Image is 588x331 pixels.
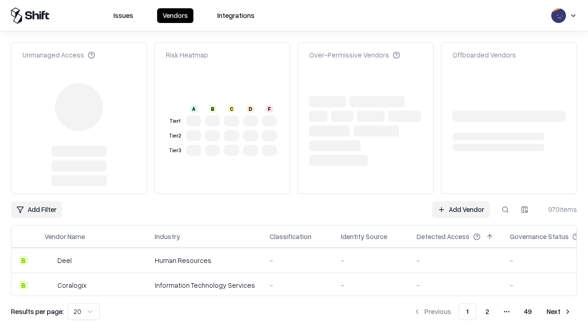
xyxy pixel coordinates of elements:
div: - [270,280,326,290]
div: - [270,256,326,265]
div: B [19,256,28,265]
div: - [341,256,402,265]
div: Information Technology Services [155,280,255,290]
div: A [190,105,198,113]
div: Classification [270,232,311,241]
div: B [209,105,216,113]
div: B [19,280,28,290]
button: Integrations [212,8,260,23]
div: Governance Status [510,232,569,241]
div: Tier 3 [168,147,182,154]
div: Vendor Name [45,232,85,241]
div: Over-Permissive Vendors [309,50,400,60]
img: Deel [45,256,54,265]
button: Add Filter [11,201,62,218]
button: Issues [108,8,139,23]
div: Tier 1 [168,117,182,125]
div: Human Resources [155,256,255,265]
div: F [266,105,273,113]
nav: pagination [408,303,577,320]
div: Offboarded Vendors [452,50,516,60]
div: Unmanaged Access [23,50,95,60]
div: Identity Source [341,232,387,241]
img: Coralogix [45,280,54,290]
div: Risk Heatmap [166,50,208,60]
div: - [417,280,495,290]
div: C [228,105,235,113]
div: 970 items [540,205,577,214]
div: Deel [57,256,72,265]
button: 1 [458,303,476,320]
div: D [247,105,254,113]
div: Coralogix [57,280,86,290]
button: Next [541,303,577,320]
div: - [417,256,495,265]
div: Tier 2 [168,132,182,140]
div: Industry [155,232,180,241]
button: 49 [517,303,539,320]
p: Results per page: [11,307,64,316]
button: Vendors [157,8,193,23]
div: - [341,280,402,290]
button: 2 [478,303,497,320]
div: Detected Access [417,232,469,241]
a: Add Vendor [432,201,490,218]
